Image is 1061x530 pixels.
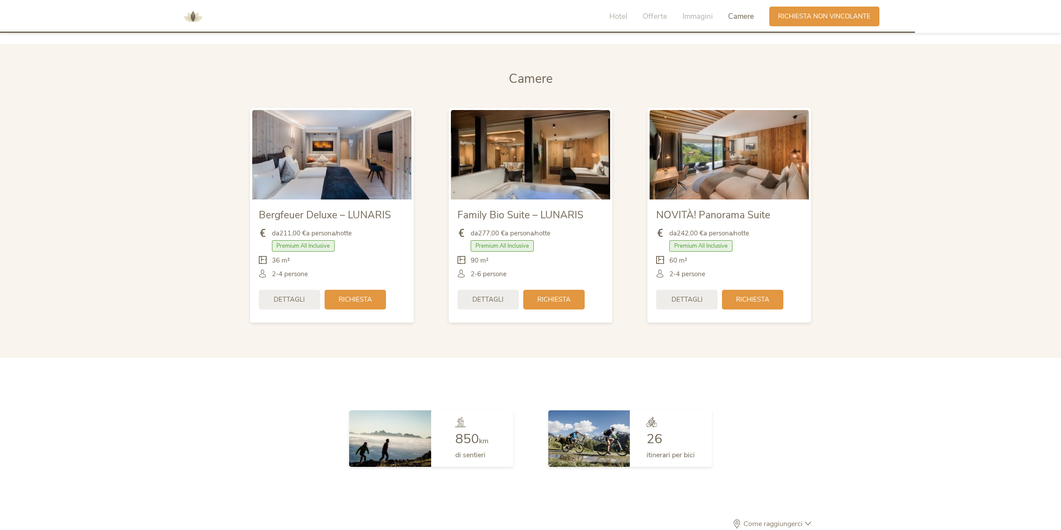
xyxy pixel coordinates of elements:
span: Immagini [682,11,713,21]
span: Camere [728,11,754,21]
span: 2-6 persone [471,270,507,279]
span: Richiesta [339,295,372,304]
span: Come raggiungerci [741,520,805,527]
span: Premium All Inclusive [272,240,335,252]
span: 850 [455,430,479,448]
span: da a persona/notte [669,229,749,238]
span: 2-4 persone [669,270,705,279]
b: 211,00 € [279,229,306,238]
span: 26 [647,430,662,448]
span: km [479,436,489,446]
span: Dettagli [672,295,703,304]
img: Family Bio Suite – LUNARIS [451,110,610,199]
b: 277,00 € [478,229,505,238]
span: Dettagli [274,295,305,304]
img: NOVITÀ! Panorama Suite [650,110,809,199]
span: Richiesta [736,295,769,304]
span: 2-4 persone [272,270,308,279]
b: 242,00 € [677,229,704,238]
span: Premium All Inclusive [471,240,534,252]
img: Bergfeuer Deluxe – LUNARIS [252,110,411,199]
span: Premium All Inclusive [669,240,732,252]
span: itinerari per bici [647,450,695,460]
span: Family Bio Suite – LUNARIS [457,208,583,222]
span: Richiesta [537,295,571,304]
img: AMONTI & LUNARIS Wellnessresort [180,4,206,30]
span: NOVITÀ! Panorama Suite [656,208,770,222]
span: Hotel [609,11,627,21]
span: Camere [509,70,553,87]
span: di sentieri [455,450,486,460]
span: 36 m² [272,256,290,265]
span: da a persona/notte [471,229,550,238]
span: 90 m² [471,256,489,265]
span: da a persona/notte [272,229,352,238]
span: Richiesta non vincolante [778,12,871,21]
a: AMONTI & LUNARIS Wellnessresort [180,13,206,19]
span: Bergfeuer Deluxe – LUNARIS [259,208,391,222]
span: Offerte [643,11,667,21]
span: Dettagli [472,295,504,304]
span: 60 m² [669,256,687,265]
